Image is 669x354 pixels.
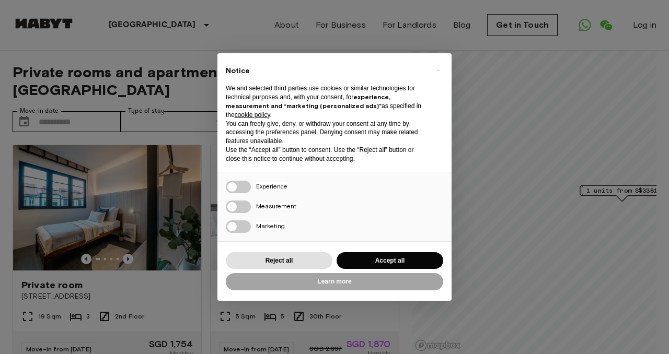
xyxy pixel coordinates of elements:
[256,222,285,230] span: Marketing
[226,84,426,119] p: We and selected third parties use cookies or similar technologies for technical purposes and, wit...
[226,120,426,146] p: You can freely give, deny, or withdraw your consent at any time by accessing the preferences pane...
[235,111,270,119] a: cookie policy
[226,273,443,290] button: Learn more
[226,66,426,76] h2: Notice
[337,252,443,269] button: Accept all
[256,182,287,190] span: Experience
[430,62,446,78] button: Close this notice
[226,93,390,110] strong: experience, measurement and “marketing (personalized ads)”
[226,146,426,163] p: Use the “Accept all” button to consent. Use the “Reject all” button or close this notice to conti...
[256,202,296,210] span: Measurement
[436,64,440,76] span: ×
[226,252,332,269] button: Reject all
